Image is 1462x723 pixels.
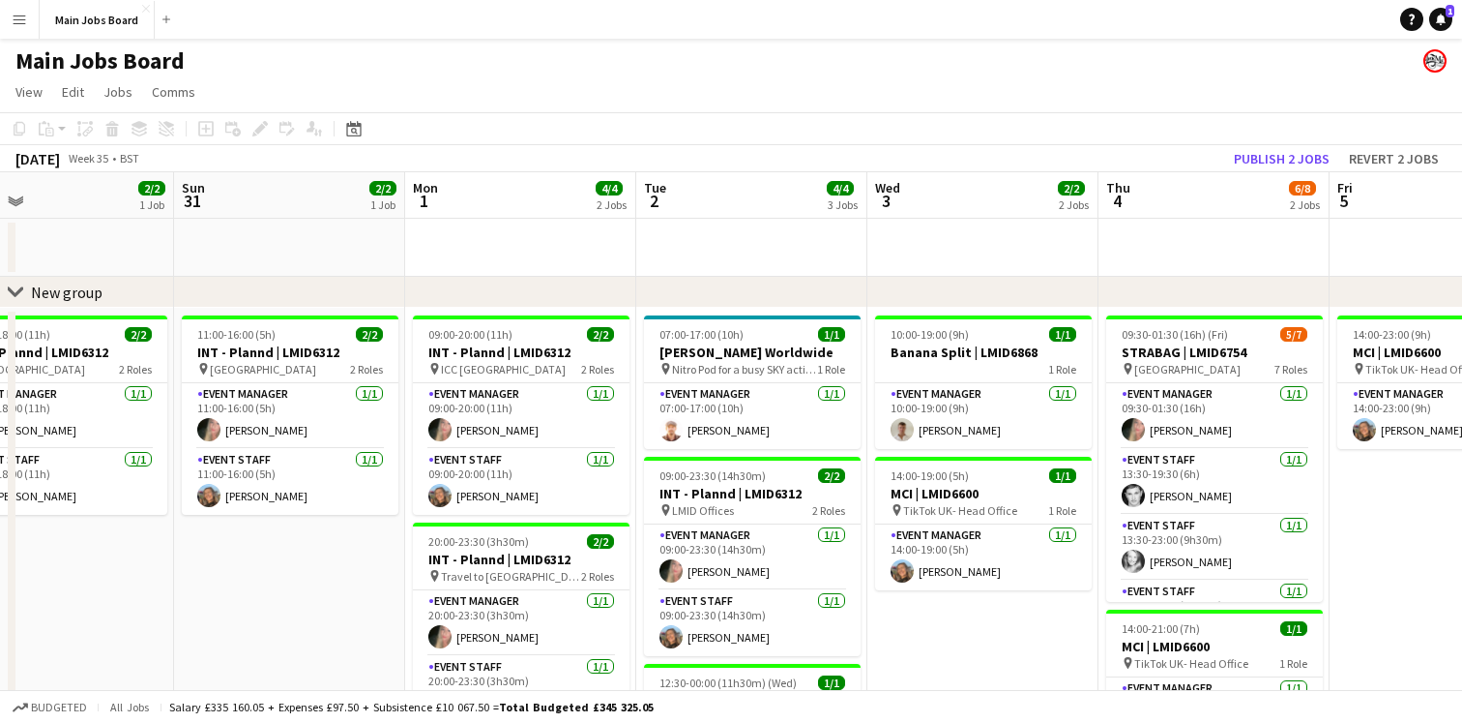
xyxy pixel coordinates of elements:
[152,83,195,101] span: Comms
[1226,146,1337,171] button: Publish 2 jobs
[120,151,139,166] div: BST
[31,283,102,302] div: New group
[499,700,654,714] span: Total Budgeted £345 325.05
[62,83,84,101] span: Edit
[169,700,654,714] div: Salary £335 160.05 + Expenses £97.50 + Subsistence £10 067.50 =
[144,79,203,105] a: Comms
[31,701,87,714] span: Budgeted
[10,697,90,718] button: Budgeted
[1429,8,1452,31] a: 1
[15,149,60,168] div: [DATE]
[96,79,140,105] a: Jobs
[1341,146,1447,171] button: Revert 2 jobs
[1423,49,1447,73] app-user-avatar: Alanya O'Donnell
[54,79,92,105] a: Edit
[8,79,50,105] a: View
[1446,5,1454,17] span: 1
[106,700,153,714] span: All jobs
[15,83,43,101] span: View
[64,151,112,166] span: Week 35
[40,1,155,39] button: Main Jobs Board
[15,46,185,75] h1: Main Jobs Board
[103,83,132,101] span: Jobs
